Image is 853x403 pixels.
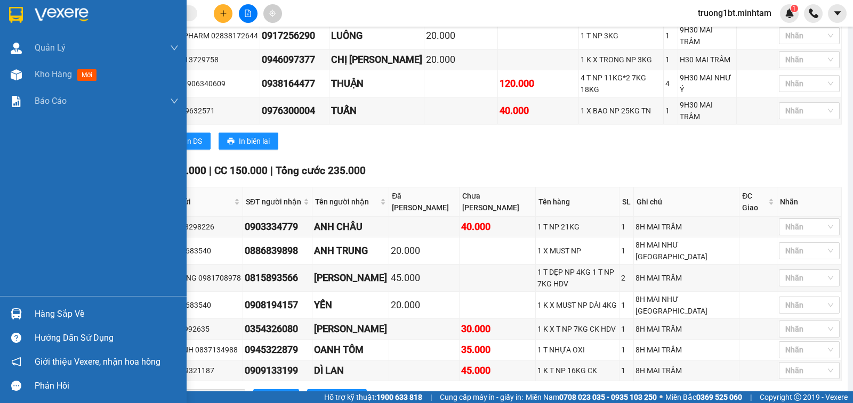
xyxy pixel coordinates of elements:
div: 20.000 [426,52,495,67]
span: Báo cáo [35,94,67,108]
div: 0945322879 [245,342,310,357]
span: In biên lai [239,135,270,147]
strong: 0708 023 035 - 0935 103 250 [559,393,657,401]
div: Nhãn [780,196,839,208]
span: down [170,44,179,52]
th: SL [619,187,634,217]
td: 0938164477 [260,70,329,97]
div: 1 T NP 3KG [581,30,662,42]
div: PHÚ 0329632571 [156,105,258,117]
div: 20.000 [391,243,457,258]
span: ĐC Giao [742,190,766,213]
span: mới [77,69,96,81]
div: 0354326080 [245,322,310,336]
button: aim [263,4,282,23]
div: THUẬN [331,76,422,91]
td: TRỌNG PHÚC [312,319,389,340]
span: notification [11,357,21,367]
span: Miền Nam [526,391,657,403]
th: Tên hàng [536,187,619,217]
span: 1 [792,5,796,12]
span: Giới thiệu Vexere, nhận hoa hồng [35,355,160,368]
div: OANH TÔM [314,342,387,357]
span: | [750,391,752,403]
span: caret-down [833,9,842,18]
button: printerIn biên lai [219,133,278,150]
div: 45.000 [461,363,534,378]
span: copyright [794,393,801,401]
span: Kho hàng [35,69,72,79]
td: OANH TÔM [312,340,389,360]
span: Tổng cước 235.000 [276,165,366,177]
img: phone-icon [809,9,818,18]
div: 0946097377 [262,52,327,67]
th: Chưa [PERSON_NAME] [460,187,536,217]
div: Phản hồi [35,378,179,394]
div: 1 X MUST NP [537,245,617,257]
button: file-add [239,4,257,23]
td: ANH MINH [312,265,389,292]
div: THỐNG 0906340609 [156,78,258,89]
div: 9H30 MAI TRÂM [680,99,735,122]
button: printerIn DS [165,133,211,150]
div: 20.000 [391,298,457,312]
div: 8H MAI TRÂM [635,344,737,356]
span: Người gửi [157,196,232,208]
div: 2 [621,272,632,284]
div: [PERSON_NAME] [314,322,387,336]
td: THUẬN [329,70,424,97]
strong: 0369 525 060 [696,393,742,401]
span: message [11,381,21,391]
div: MAI HOÀNG 0981708978 [156,272,241,284]
div: 8H MAI TRÂM [635,365,737,376]
th: Đã [PERSON_NAME] [389,187,460,217]
div: YẾN [314,298,387,312]
div: NGỌC ANH 0837134988 [156,344,241,356]
sup: 1 [791,5,798,12]
div: 0908194157 [245,298,310,312]
td: TUẤN [329,97,424,125]
div: 0903334779 [245,219,310,234]
span: aim [269,10,276,17]
td: 0903334779 [243,217,312,237]
div: 8H MAI NHƯ [GEOGRAPHIC_DATA] [635,239,737,262]
img: warehouse-icon [11,43,22,54]
img: warehouse-icon [11,69,22,80]
div: 0909133199 [245,363,310,378]
div: TUẤN [331,103,422,118]
div: 9H30 MAI NHƯ Ý [680,72,735,95]
span: | [209,165,212,177]
img: solution-icon [11,96,22,107]
span: Miền Bắc [665,391,742,403]
td: CHỊ NGHIÊM [329,50,424,70]
span: CC 150.000 [214,165,268,177]
td: 0946097377 [260,50,329,70]
span: Cung cấp máy in - giấy in: [440,391,523,403]
td: ANH CHÂU [312,217,389,237]
div: 1 [621,344,632,356]
span: CR 85.000 [159,165,206,177]
div: 0938164477 [262,76,327,91]
div: 1 [621,323,632,335]
div: 8H MAI TRÂM [635,323,737,335]
button: caret-down [828,4,847,23]
strong: 1900 633 818 [376,393,422,401]
td: 0945322879 [243,340,312,360]
div: VŨ 0796992635 [156,323,241,335]
span: | [270,165,273,177]
div: 1 [665,105,676,117]
div: 40.000 [500,103,577,118]
div: 1 [665,30,676,42]
div: 35.000 [461,342,534,357]
div: 1 K X TRONG NP 3KG [581,54,662,65]
td: LUÔNG [329,22,424,50]
div: 9H30 MAI TRÂM [680,24,735,47]
div: DÌ LAN [314,363,387,378]
div: 4 T NP 11KG*2 7KG 18KG [581,72,662,95]
span: ⚪️ [659,395,663,399]
div: 0886839898 [245,243,310,258]
div: 1 K T NP 16KG CK [537,365,617,376]
div: ANH TRUNG [314,243,387,258]
div: LAI 0903683540 [156,245,241,257]
div: [PERSON_NAME] [314,270,387,285]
